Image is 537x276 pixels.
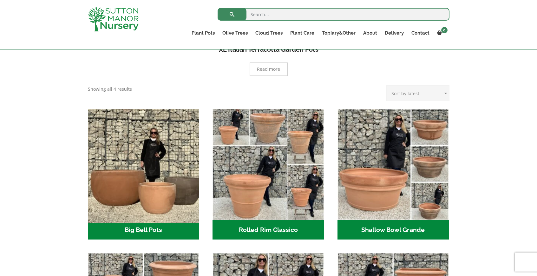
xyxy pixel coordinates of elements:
a: Topiary&Other [318,29,359,37]
img: Rolled Rim Classico [213,109,324,220]
h2: Shallow Bowl Grande [337,220,449,240]
a: Plant Pots [188,29,219,37]
b: XL Italian Terracotta Garden Pots [219,46,318,53]
a: Visit product category Big Bell Pots [88,109,199,240]
h2: Rolled Rim Classico [213,220,324,240]
select: Shop order [386,85,449,101]
a: Visit product category Shallow Bowl Grande [337,109,449,240]
input: Search... [218,8,449,21]
a: Contact [408,29,433,37]
a: About [359,29,381,37]
span: Read more [257,67,280,71]
a: Olive Trees [219,29,252,37]
p: Showing all 4 results [88,85,132,93]
a: 0 [433,29,449,37]
a: Cloud Trees [252,29,286,37]
img: Big Bell Pots [85,106,202,223]
a: Plant Care [286,29,318,37]
span: 0 [441,27,448,33]
h2: Big Bell Pots [88,220,199,240]
img: Shallow Bowl Grande [337,109,449,220]
a: Delivery [381,29,408,37]
img: logo [88,6,139,31]
a: Visit product category Rolled Rim Classico [213,109,324,240]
